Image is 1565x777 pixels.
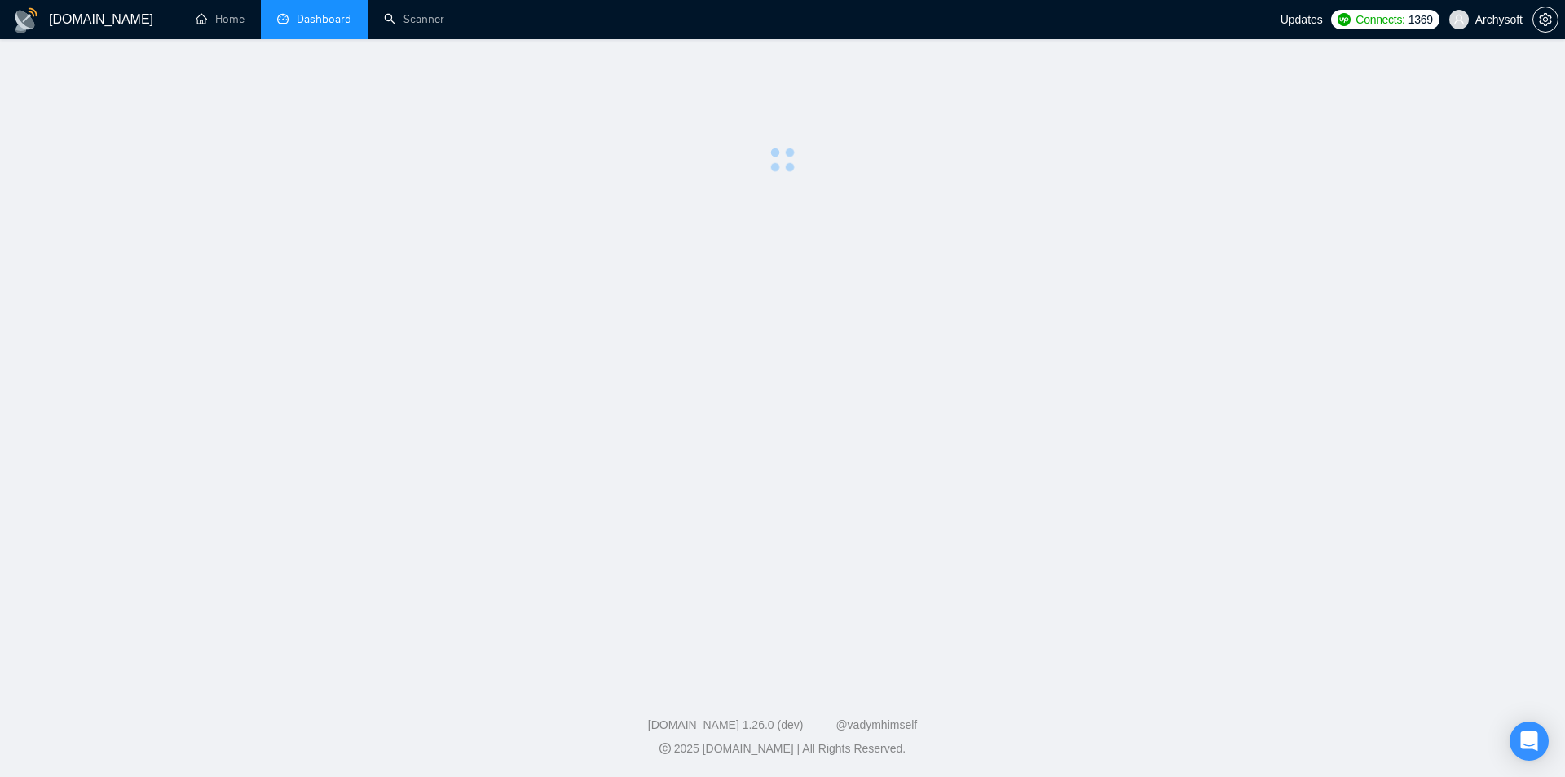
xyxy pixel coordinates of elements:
[1533,13,1558,26] span: setting
[1281,13,1323,26] span: Updates
[659,743,671,754] span: copyright
[13,7,39,33] img: logo
[384,12,444,26] a: searchScanner
[1532,13,1558,26] a: setting
[835,718,917,731] a: @vadymhimself
[1356,11,1404,29] span: Connects:
[1453,14,1465,25] span: user
[196,12,245,26] a: homeHome
[297,12,351,26] span: Dashboard
[1532,7,1558,33] button: setting
[13,740,1552,757] div: 2025 [DOMAIN_NAME] | All Rights Reserved.
[648,718,804,731] a: [DOMAIN_NAME] 1.26.0 (dev)
[1510,722,1549,761] div: Open Intercom Messenger
[277,13,289,24] span: dashboard
[1408,11,1433,29] span: 1369
[1338,13,1351,26] img: upwork-logo.png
